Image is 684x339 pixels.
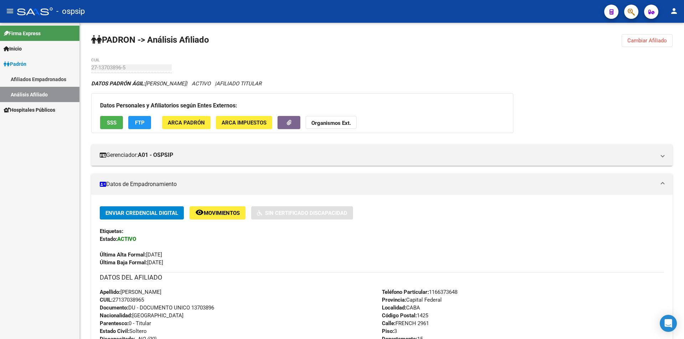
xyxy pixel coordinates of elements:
span: DU - DOCUMENTO UNICO 13703896 [100,304,214,311]
button: SSS [100,116,123,129]
strong: DATOS PADRÓN ÁGIL: [91,80,145,87]
button: Enviar Credencial Digital [100,206,184,219]
strong: Piso: [382,328,394,334]
span: 27137038965 [100,297,144,303]
span: [PERSON_NAME] [91,80,186,87]
strong: CUIL: [100,297,113,303]
span: FRENCH 2961 [382,320,429,327]
span: Movimientos [204,210,240,216]
span: - ospsip [56,4,85,19]
span: Inicio [4,45,22,53]
h3: Datos Personales y Afiliatorios según Entes Externos: [100,101,504,111]
button: FTP [128,116,151,129]
strong: Localidad: [382,304,406,311]
strong: A01 - OSPSIP [138,151,173,159]
mat-expansion-panel-header: Datos de Empadronamiento [91,174,673,195]
strong: Última Alta Formal: [100,251,146,258]
strong: Provincia: [382,297,406,303]
strong: Teléfono Particular: [382,289,429,295]
button: Cambiar Afiliado [622,34,673,47]
span: [GEOGRAPHIC_DATA] [100,312,183,319]
span: SSS [107,120,116,126]
span: ARCA Padrón [168,120,205,126]
span: Sin Certificado Discapacidad [265,210,347,216]
span: 1425 [382,312,428,319]
span: [DATE] [100,259,163,266]
span: Capital Federal [382,297,442,303]
span: FTP [135,120,145,126]
i: | ACTIVO | [91,80,261,87]
strong: Organismos Ext. [311,120,351,126]
strong: Estado Civil: [100,328,129,334]
span: 3 [382,328,397,334]
strong: Última Baja Formal: [100,259,147,266]
button: Sin Certificado Discapacidad [251,206,353,219]
strong: Apellido: [100,289,120,295]
strong: Nacionalidad: [100,312,132,319]
strong: Etiquetas: [100,228,123,234]
span: ARCA Impuestos [222,120,266,126]
button: ARCA Padrón [162,116,211,129]
mat-icon: remove_red_eye [195,208,204,217]
button: Movimientos [190,206,245,219]
strong: ACTIVO [117,236,136,242]
button: ARCA Impuestos [216,116,272,129]
strong: Parentesco: [100,320,129,327]
strong: PADRON -> Análisis Afiliado [91,35,209,45]
span: 0 - Titular [100,320,151,327]
span: [PERSON_NAME] [100,289,161,295]
span: Cambiar Afiliado [627,37,667,44]
mat-panel-title: Gerenciador: [100,151,655,159]
span: AFILIADO TITULAR [216,80,261,87]
strong: Documento: [100,304,128,311]
strong: Estado: [100,236,117,242]
span: Hospitales Públicos [4,106,55,114]
span: Enviar Credencial Digital [105,210,178,216]
span: CABA [382,304,420,311]
strong: Código Postal: [382,312,417,319]
span: Padrón [4,60,26,68]
mat-panel-title: Datos de Empadronamiento [100,180,655,188]
mat-icon: person [670,7,678,15]
span: Soltero [100,328,147,334]
h3: DATOS DEL AFILIADO [100,272,664,282]
span: [DATE] [100,251,162,258]
mat-icon: menu [6,7,14,15]
span: 1166373648 [382,289,457,295]
button: Organismos Ext. [306,116,357,129]
strong: Calle: [382,320,395,327]
span: Firma Express [4,30,41,37]
div: Open Intercom Messenger [660,315,677,332]
mat-expansion-panel-header: Gerenciador:A01 - OSPSIP [91,144,673,166]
